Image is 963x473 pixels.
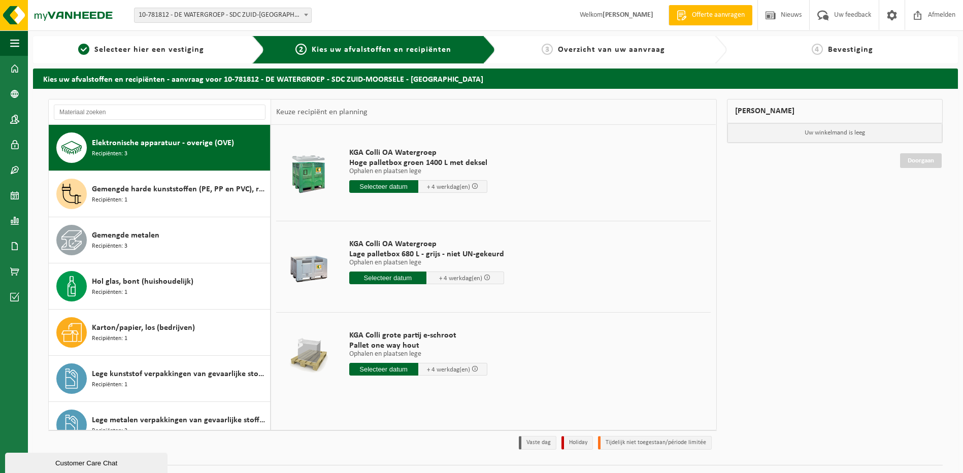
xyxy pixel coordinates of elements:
[349,168,487,175] p: Ophalen en plaatsen lege
[828,46,873,54] span: Bevestiging
[92,229,159,242] span: Gemengde metalen
[561,436,593,450] li: Holiday
[598,436,712,450] li: Tijdelijk niet toegestaan/période limitée
[558,46,665,54] span: Overzicht van uw aanvraag
[727,99,943,123] div: [PERSON_NAME]
[669,5,752,25] a: Offerte aanvragen
[49,217,271,263] button: Gemengde metalen Recipiënten: 3
[349,259,504,266] p: Ophalen en plaatsen lege
[271,99,373,125] div: Keuze recipiënt en planning
[349,239,504,249] span: KGA Colli OA Watergroep
[92,426,127,436] span: Recipiënten: 2
[312,46,451,54] span: Kies uw afvalstoffen en recipiënten
[33,69,958,88] h2: Kies uw afvalstoffen en recipiënten - aanvraag voor 10-781812 - DE WATERGROEP - SDC ZUID-MOORSELE...
[54,105,265,120] input: Materiaal zoeken
[49,402,271,448] button: Lege metalen verpakkingen van gevaarlijke stoffen Recipiënten: 2
[427,184,470,190] span: + 4 werkdag(en)
[603,11,653,19] strong: [PERSON_NAME]
[812,44,823,55] span: 4
[92,276,193,288] span: Hol glas, bont (huishoudelijk)
[295,44,307,55] span: 2
[92,380,127,390] span: Recipiënten: 1
[349,351,487,358] p: Ophalen en plaatsen lege
[900,153,942,168] a: Doorgaan
[349,363,418,376] input: Selecteer datum
[92,183,268,195] span: Gemengde harde kunststoffen (PE, PP en PVC), recycleerbaar (industrieel)
[92,322,195,334] span: Karton/papier, los (bedrijven)
[49,125,271,171] button: Elektronische apparatuur - overige (OVE) Recipiënten: 3
[439,275,482,282] span: + 4 werkdag(en)
[727,123,943,143] p: Uw winkelmand is leeg
[542,44,553,55] span: 3
[92,195,127,205] span: Recipiënten: 1
[92,414,268,426] span: Lege metalen verpakkingen van gevaarlijke stoffen
[349,158,487,168] span: Hoge palletbox groen 1400 L met deksel
[49,356,271,402] button: Lege kunststof verpakkingen van gevaarlijke stoffen Recipiënten: 1
[349,148,487,158] span: KGA Colli OA Watergroep
[349,341,487,351] span: Pallet one way hout
[519,436,556,450] li: Vaste dag
[427,366,470,373] span: + 4 werkdag(en)
[134,8,312,23] span: 10-781812 - DE WATERGROEP - SDC ZUID-MOORSELE - MOORSELE
[92,368,268,380] span: Lege kunststof verpakkingen van gevaarlijke stoffen
[689,10,747,20] span: Offerte aanvragen
[349,272,427,284] input: Selecteer datum
[135,8,311,22] span: 10-781812 - DE WATERGROEP - SDC ZUID-MOORSELE - MOORSELE
[349,330,487,341] span: KGA Colli grote partij e-schroot
[94,46,204,54] span: Selecteer hier een vestiging
[349,249,504,259] span: Lage palletbox 680 L - grijs - niet UN-gekeurd
[92,137,234,149] span: Elektronische apparatuur - overige (OVE)
[92,334,127,344] span: Recipiënten: 1
[38,44,244,56] a: 1Selecteer hier een vestiging
[92,149,127,159] span: Recipiënten: 3
[349,180,418,193] input: Selecteer datum
[92,242,127,251] span: Recipiënten: 3
[49,310,271,356] button: Karton/papier, los (bedrijven) Recipiënten: 1
[92,288,127,297] span: Recipiënten: 1
[78,44,89,55] span: 1
[49,263,271,310] button: Hol glas, bont (huishoudelijk) Recipiënten: 1
[49,171,271,217] button: Gemengde harde kunststoffen (PE, PP en PVC), recycleerbaar (industrieel) Recipiënten: 1
[5,451,170,473] iframe: chat widget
